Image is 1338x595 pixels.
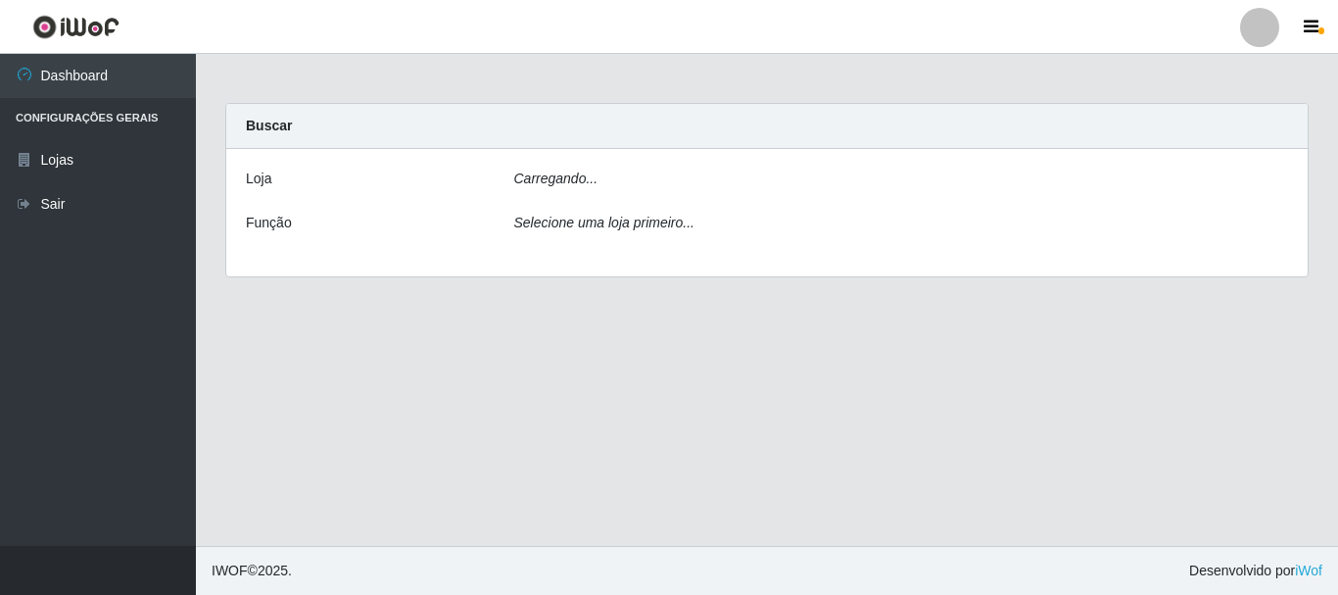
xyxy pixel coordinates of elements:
[212,563,248,578] span: IWOF
[212,561,292,581] span: © 2025 .
[246,213,292,233] label: Função
[1295,563,1322,578] a: iWof
[1189,561,1322,581] span: Desenvolvido por
[514,215,694,230] i: Selecione uma loja primeiro...
[246,169,271,189] label: Loja
[32,15,119,39] img: CoreUI Logo
[246,118,292,133] strong: Buscar
[514,171,598,186] i: Carregando...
